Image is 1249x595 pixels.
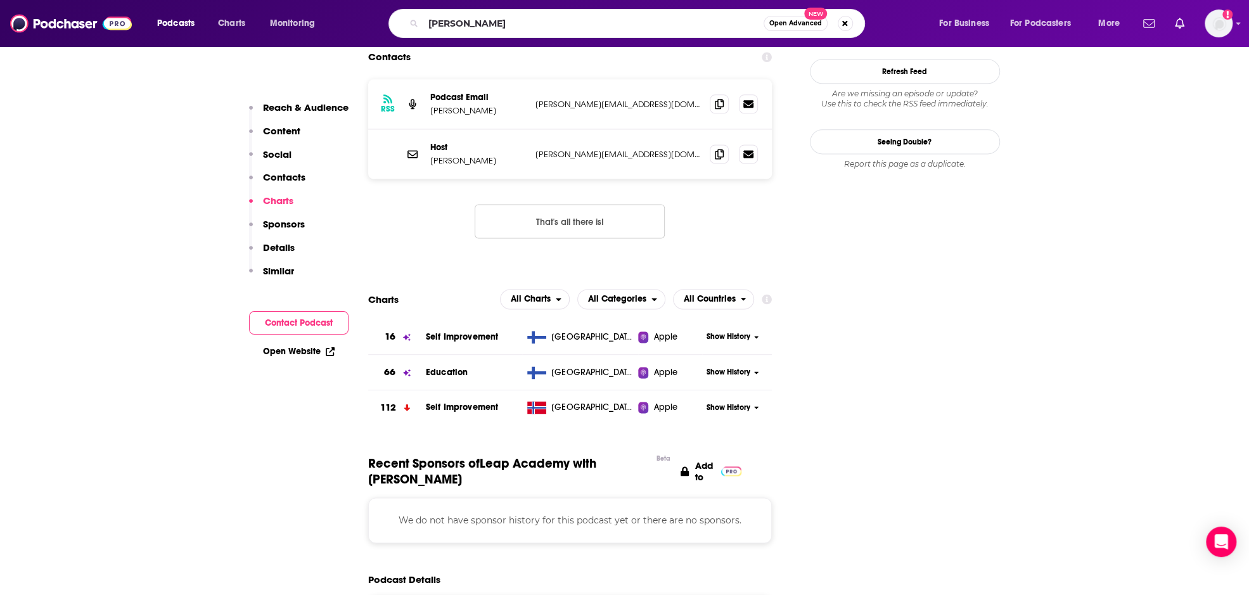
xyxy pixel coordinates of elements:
[261,13,331,34] button: open menu
[368,573,440,585] h2: Podcast Details
[10,11,132,35] img: Podchaser - Follow, Share and Rate Podcasts
[702,402,763,413] button: Show History
[707,402,750,413] span: Show History
[551,331,634,343] span: Finland
[721,466,742,476] img: Pro Logo
[810,159,1000,169] div: Report this page as a duplicate.
[426,367,468,378] a: Education
[148,13,211,34] button: open menu
[522,331,638,343] a: [GEOGRAPHIC_DATA]
[684,295,736,304] span: All Countries
[249,241,295,265] button: Details
[810,89,1000,109] div: Are we missing an episode or update? Use this to check the RSS feed immediately.
[1222,10,1233,20] svg: Add a profile image
[702,367,763,378] button: Show History
[263,346,335,357] a: Open Website
[707,331,750,342] span: Show History
[249,218,305,241] button: Sponsors
[551,401,634,414] span: Norway
[430,155,525,166] p: [PERSON_NAME]
[263,195,293,207] p: Charts
[368,355,426,390] a: 66
[707,367,750,378] span: Show History
[500,289,570,309] h2: Platforms
[426,331,498,342] a: Self Improvement
[511,295,551,304] span: All Charts
[263,171,305,183] p: Contacts
[653,331,677,343] span: Apple
[638,401,702,414] a: Apple
[804,8,827,20] span: New
[381,104,395,114] h3: RSS
[210,13,253,34] a: Charts
[368,293,399,305] h2: Charts
[551,366,634,379] span: Finland
[249,265,294,288] button: Similar
[1089,13,1136,34] button: open menu
[653,401,677,414] span: Apple
[1205,10,1233,37] span: Logged in as Ashley_Beenen
[263,241,295,253] p: Details
[1206,527,1236,557] div: Open Intercom Messenger
[939,15,989,32] span: For Business
[577,289,665,309] h2: Categories
[638,331,702,343] a: Apple
[430,92,525,103] p: Podcast Email
[263,218,305,230] p: Sponsors
[249,195,293,218] button: Charts
[657,454,670,463] div: Beta
[535,149,700,160] p: [PERSON_NAME][EMAIL_ADDRESS][DOMAIN_NAME]
[368,319,426,354] a: 16
[764,16,828,31] button: Open AdvancedNew
[475,204,665,238] button: Nothing here.
[263,125,300,137] p: Content
[653,366,677,379] span: Apple
[769,20,822,27] span: Open Advanced
[368,456,651,487] span: Recent Sponsors of Leap Academy with [PERSON_NAME]
[249,125,300,148] button: Content
[249,311,349,335] button: Contact Podcast
[1098,15,1120,32] span: More
[1205,10,1233,37] img: User Profile
[384,513,757,527] p: We do not have sponsor history for this podcast yet or there are no sponsors.
[522,366,638,379] a: [GEOGRAPHIC_DATA]
[430,105,525,116] p: [PERSON_NAME]
[1138,13,1160,34] a: Show notifications dropdown
[638,366,702,379] a: Apple
[588,295,646,304] span: All Categories
[1010,15,1071,32] span: For Podcasters
[1205,10,1233,37] button: Show profile menu
[263,265,294,277] p: Similar
[249,101,349,125] button: Reach & Audience
[384,365,395,380] h3: 66
[368,45,411,69] h2: Contacts
[368,390,426,425] a: 112
[263,101,349,113] p: Reach & Audience
[673,289,755,309] h2: Countries
[535,99,700,110] p: [PERSON_NAME][EMAIL_ADDRESS][DOMAIN_NAME]
[263,148,291,160] p: Social
[810,129,1000,154] a: Seeing Double?
[380,400,396,415] h3: 112
[249,148,291,172] button: Social
[270,15,315,32] span: Monitoring
[930,13,1005,34] button: open menu
[218,15,245,32] span: Charts
[400,9,877,38] div: Search podcasts, credits, & more...
[681,456,741,487] a: Add to
[430,142,525,153] p: Host
[385,329,395,344] h3: 16
[426,402,498,413] a: Self Improvement
[673,289,755,309] button: open menu
[500,289,570,309] button: open menu
[810,59,1000,84] button: Refresh Feed
[157,15,195,32] span: Podcasts
[423,13,764,34] input: Search podcasts, credits, & more...
[1170,13,1189,34] a: Show notifications dropdown
[249,171,305,195] button: Contacts
[577,289,665,309] button: open menu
